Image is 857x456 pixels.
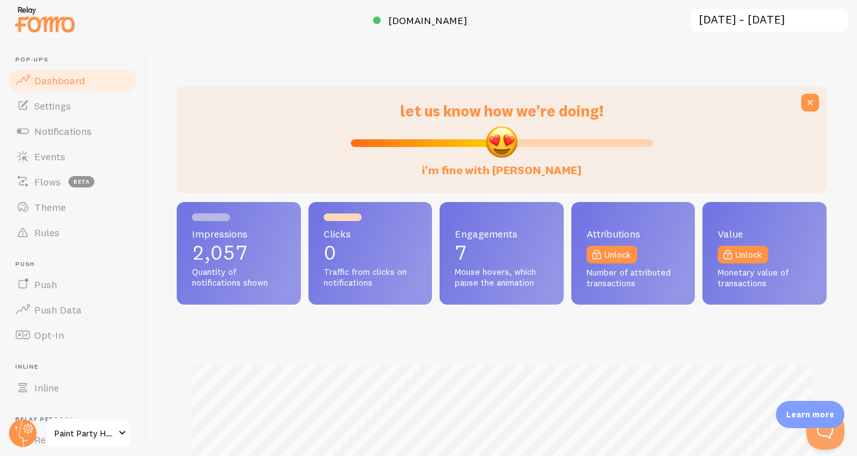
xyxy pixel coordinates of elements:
span: Opt-In [34,329,64,341]
a: Unlock [718,246,768,263]
span: Quantity of notifications shown [192,267,286,289]
p: 2,057 [192,243,286,263]
span: Dashboard [34,74,85,87]
span: Events [34,150,65,163]
a: Inline [8,375,138,400]
span: Rules [34,226,60,239]
span: Push Data [34,303,82,316]
a: Flows beta [8,169,138,194]
span: Notifications [34,125,92,137]
p: 7 [455,243,549,263]
span: Engagements [455,229,549,239]
p: Learn more [786,408,834,421]
label: i'm fine with [PERSON_NAME] [422,151,581,178]
span: Inline [34,381,59,394]
span: Pop-ups [15,56,138,64]
a: Dashboard [8,68,138,93]
span: Number of attributed transactions [587,267,680,289]
span: Paint Party Headquarters [54,426,115,441]
span: Clicks [324,229,417,239]
iframe: Help Scout Beacon - Open [806,412,844,450]
span: beta [68,176,94,187]
p: 0 [324,243,417,263]
img: fomo-relay-logo-orange.svg [13,3,77,35]
a: Opt-In [8,322,138,348]
span: Attributions [587,229,680,239]
span: Monetary value of transactions [718,267,811,289]
a: Events [8,144,138,169]
span: Inline [15,363,138,371]
span: Traffic from clicks on notifications [324,267,417,289]
div: Learn more [776,401,844,428]
a: Settings [8,93,138,118]
span: Flows [34,175,61,188]
span: Push [15,260,138,269]
a: Theme [8,194,138,220]
a: Notifications [8,118,138,144]
span: Value [718,229,811,239]
a: Push [8,272,138,297]
a: Rules [8,220,138,245]
span: Push [34,278,57,291]
a: Push Data [8,297,138,322]
img: emoji.png [485,125,519,159]
span: Theme [34,201,66,213]
a: Unlock [587,246,637,263]
span: Settings [34,99,71,112]
span: Relay Persona [15,415,138,424]
a: Paint Party Headquarters [46,418,131,448]
span: Impressions [192,229,286,239]
span: Mouse hovers, which pause the animation [455,267,549,289]
span: let us know how we're doing! [400,101,604,120]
